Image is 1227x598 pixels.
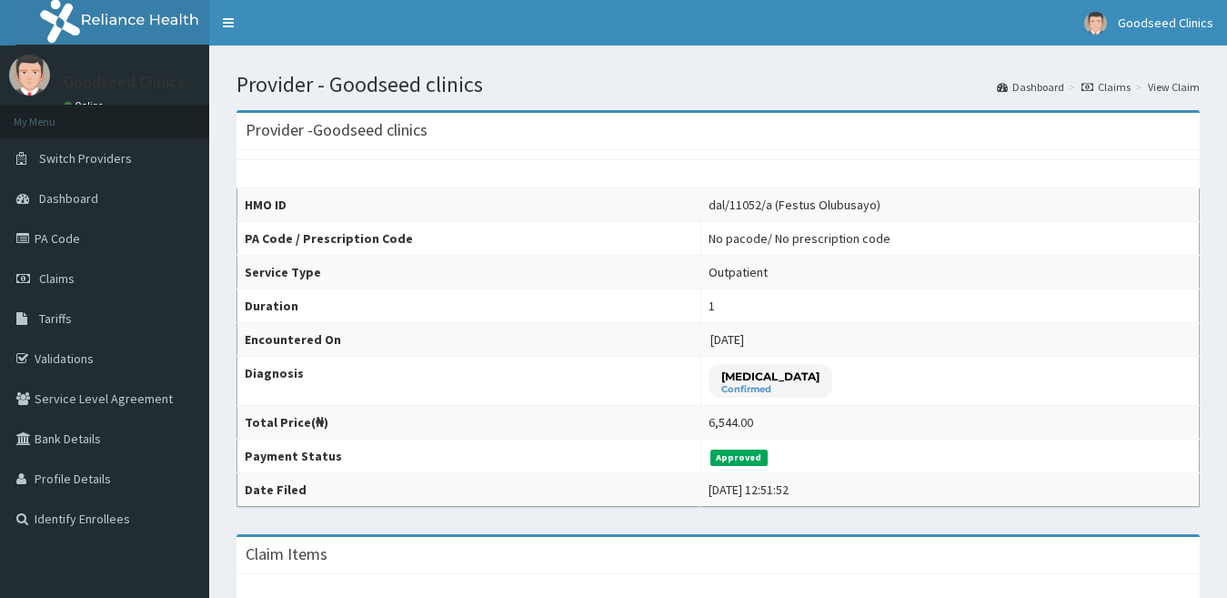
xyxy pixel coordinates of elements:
th: Payment Status [237,440,701,473]
span: Goodseed Clinics [1118,15,1213,31]
a: Dashboard [997,79,1064,95]
th: Encountered On [237,323,701,357]
th: HMO ID [237,188,701,222]
span: Switch Providers [39,150,132,167]
div: No pacode / No prescription code [709,229,890,248]
span: Approved [710,450,768,466]
a: View Claim [1148,79,1200,95]
p: Goodseed Clinics [64,74,185,90]
a: Claims [1081,79,1131,95]
div: Outpatient [709,263,768,281]
th: Total Price(₦) [237,406,701,440]
small: Confirmed [721,385,820,394]
div: 1 [709,297,715,315]
span: Claims [39,270,75,287]
div: 6,544.00 [709,413,753,431]
h3: Claim Items [246,546,327,563]
th: Service Type [237,256,701,289]
span: [DATE] [710,331,744,348]
div: [DATE] 12:51:52 [709,481,789,499]
p: [MEDICAL_DATA] [721,369,820,384]
a: Online [64,99,107,112]
h1: Provider - Goodseed clinics [236,73,1200,96]
span: Dashboard [39,190,98,207]
span: Tariffs [39,310,72,327]
div: dal/11052/a (Festus Olubusayo) [709,196,880,214]
th: Duration [237,289,701,323]
h3: Provider - Goodseed clinics [246,122,427,138]
img: User Image [9,55,50,96]
th: PA Code / Prescription Code [237,222,701,256]
th: Diagnosis [237,357,701,406]
th: Date Filed [237,473,701,507]
img: User Image [1084,12,1107,35]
